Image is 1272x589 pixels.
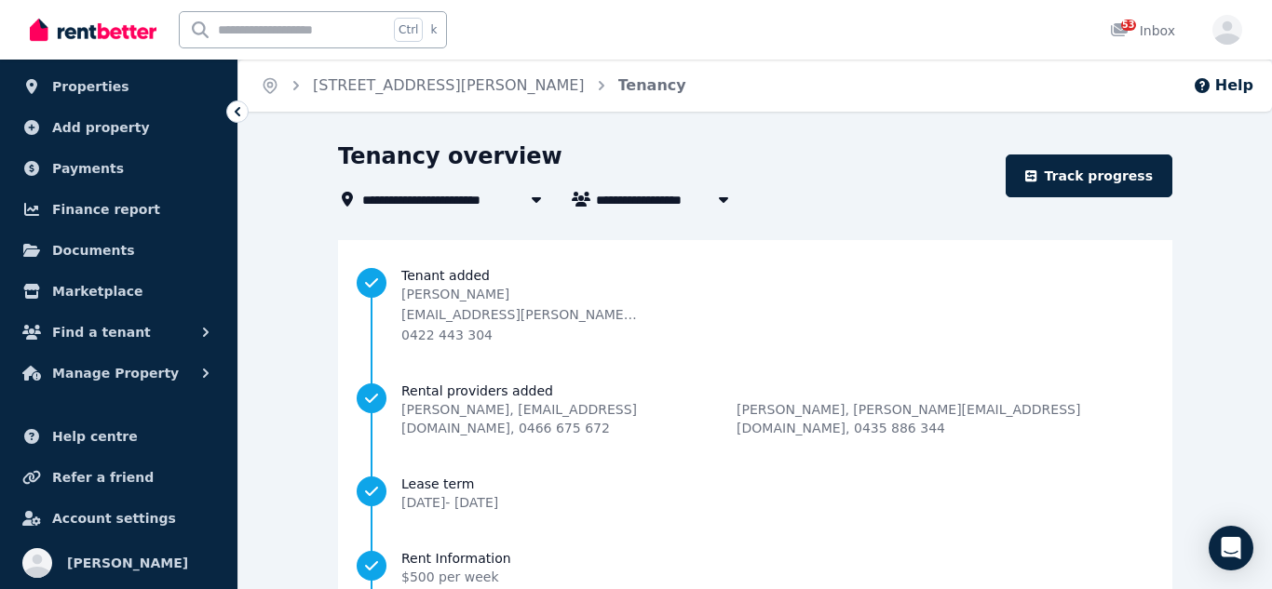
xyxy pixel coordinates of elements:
button: Find a tenant [15,314,223,351]
span: 0422 443 304 [401,328,493,342]
span: [DATE] - [DATE] [401,495,498,510]
a: Tenant added[PERSON_NAME][EMAIL_ADDRESS][PERSON_NAME][DOMAIN_NAME]0422 443 304 [357,266,1154,344]
span: [PERSON_NAME] , [EMAIL_ADDRESS][DOMAIN_NAME] , 0466 675 672 [401,400,737,437]
a: Account settings [15,500,223,537]
a: Rent Information$500 per week [357,549,1154,586]
button: Help [1193,74,1253,97]
span: $500 per week [401,569,499,584]
a: Tenancy [618,76,686,94]
div: Inbox [1110,21,1175,40]
nav: Breadcrumb [238,60,709,112]
button: Manage Property [15,355,223,392]
img: RentBetter [30,16,156,44]
span: Refer a friend [52,466,154,489]
span: Finance report [52,198,160,221]
p: [PERSON_NAME] [401,285,640,303]
a: Rental providers added[PERSON_NAME], [EMAIL_ADDRESS][DOMAIN_NAME], 0466 675 672[PERSON_NAME], [PE... [357,382,1154,437]
span: Payments [52,157,124,180]
a: Properties [15,68,223,105]
span: Ctrl [394,18,423,42]
span: Help centre [52,425,138,448]
span: Rent Information [401,549,511,568]
span: Lease term [401,475,498,493]
span: k [430,22,437,37]
span: Properties [52,75,129,98]
a: [STREET_ADDRESS][PERSON_NAME] [313,76,585,94]
a: Documents [15,232,223,269]
span: [PERSON_NAME] [67,552,188,574]
div: Open Intercom Messenger [1209,526,1253,570]
span: Tenant added [401,266,1154,285]
a: Marketplace [15,273,223,310]
span: 53 [1121,20,1136,31]
a: Help centre [15,418,223,455]
span: Documents [52,239,135,261]
span: Manage Property [52,362,179,384]
a: Track progress [1006,154,1172,197]
span: Marketplace [52,280,142,302]
span: Rental providers added [401,382,1154,400]
h1: Tenancy overview [338,141,562,171]
span: [PERSON_NAME] , [PERSON_NAME][EMAIL_ADDRESS][DOMAIN_NAME] , 0435 886 344 [737,400,1154,437]
a: Refer a friend [15,459,223,496]
span: Add property [52,116,150,139]
a: Lease term[DATE]- [DATE] [357,475,1154,512]
a: Finance report [15,191,223,228]
p: [EMAIL_ADDRESS][PERSON_NAME][DOMAIN_NAME] [401,305,640,324]
span: Account settings [52,507,176,529]
a: Add property [15,109,223,146]
a: Payments [15,150,223,187]
span: Find a tenant [52,321,151,343]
